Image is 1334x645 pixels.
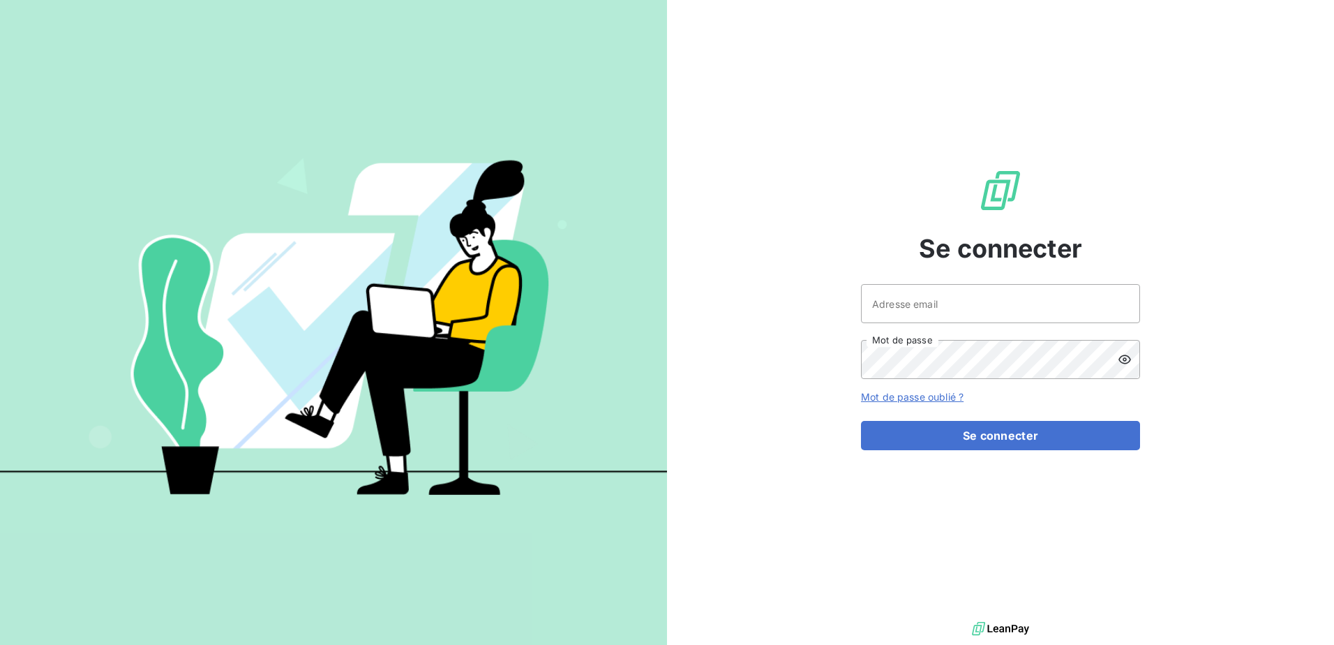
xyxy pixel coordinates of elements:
[861,421,1140,450] button: Se connecter
[861,284,1140,323] input: placeholder
[972,618,1029,639] img: logo
[861,391,964,403] a: Mot de passe oublié ?
[978,168,1023,213] img: Logo LeanPay
[919,230,1082,267] span: Se connecter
